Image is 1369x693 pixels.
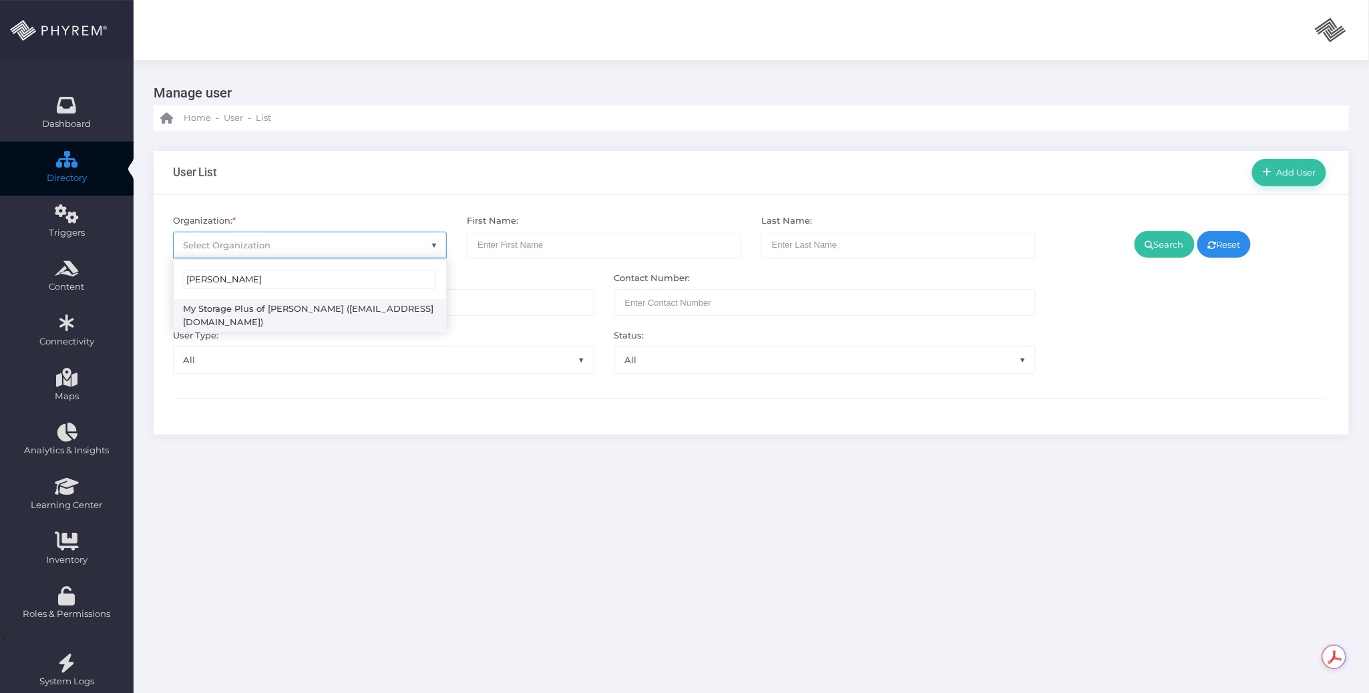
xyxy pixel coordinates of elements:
[467,232,741,258] input: Enter First Name
[1252,159,1326,186] a: Add User
[173,166,218,179] h3: User List
[1197,231,1251,258] a: Reset
[184,240,271,250] span: Select Organization
[614,346,1036,373] span: All
[9,335,125,349] span: Connectivity
[614,289,1036,316] input: Maximum of 10 digits required
[173,346,594,373] span: All
[173,329,219,342] label: User Type:
[224,105,243,131] a: User
[9,444,125,457] span: Analytics & Insights
[173,214,236,228] label: Organization:
[256,111,271,125] span: List
[9,280,125,294] span: Content
[1135,231,1195,258] a: Search
[160,105,211,131] a: Home
[615,347,1035,373] span: All
[214,111,221,125] li: -
[256,105,271,131] a: List
[55,390,79,403] span: Maps
[9,499,125,512] span: Learning Center
[467,214,518,228] label: First Name:
[1272,167,1316,178] span: Add User
[9,675,125,688] span: System Logs
[9,226,125,240] span: Triggers
[43,118,91,131] span: Dashboard
[761,232,1036,258] input: Enter Last Name
[614,329,644,342] label: Status:
[761,214,812,228] label: Last Name:
[9,608,125,621] span: Roles & Permissions
[9,172,125,185] span: Directory
[174,347,594,373] span: All
[614,272,691,285] label: Contact Number:
[184,111,211,125] span: Home
[174,299,447,332] li: My Storage Plus of [PERSON_NAME] ([EMAIL_ADDRESS][DOMAIN_NAME])
[154,80,1339,105] h3: Manage user
[224,111,243,125] span: User
[9,553,125,567] span: Inventory
[246,111,253,125] li: -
